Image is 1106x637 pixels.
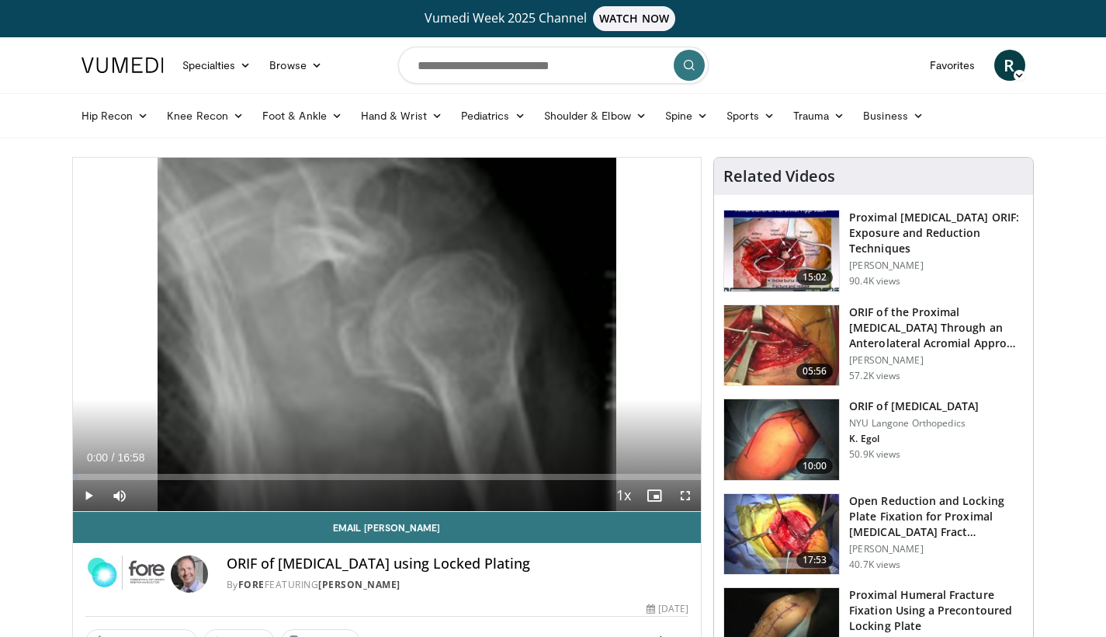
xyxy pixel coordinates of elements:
[398,47,709,84] input: Search topics, interventions
[724,211,839,291] img: gardener_hum_1.png.150x105_q85_crop-smart_upscale.jpg
[849,543,1024,555] p: [PERSON_NAME]
[849,559,900,571] p: 40.7K views
[723,167,835,186] h4: Related Videos
[670,480,701,511] button: Fullscreen
[318,578,400,591] a: [PERSON_NAME]
[87,451,108,464] span: 0:00
[112,451,115,464] span: /
[796,364,834,379] span: 05:56
[656,100,717,131] a: Spine
[593,6,675,31] span: WATCH NOW
[260,50,331,81] a: Browse
[723,210,1024,292] a: 15:02 Proximal [MEDICAL_DATA] ORIF: Exposure and Reduction Techniques [PERSON_NAME] 90.4K views
[796,552,834,568] span: 17:53
[849,417,979,430] p: NYU Langone Orthopedics
[854,100,933,131] a: Business
[73,474,702,480] div: Progress Bar
[849,433,979,445] p: K. Egol
[849,354,1024,367] p: [PERSON_NAME]
[73,512,702,543] a: Email [PERSON_NAME]
[639,480,670,511] button: Enable picture-in-picture mode
[724,305,839,386] img: gardner_3.png.150x105_q85_crop-smart_upscale.jpg
[72,100,158,131] a: Hip Recon
[849,210,1024,256] h3: Proximal [MEDICAL_DATA] ORIF: Exposure and Reduction Techniques
[994,50,1025,81] a: R
[921,50,985,81] a: Favorites
[647,602,688,616] div: [DATE]
[849,370,900,382] p: 57.2K views
[452,100,535,131] a: Pediatrics
[796,458,834,474] span: 10:00
[724,399,839,480] img: 270515_0000_1.png.150x105_q85_crop-smart_upscale.jpg
[85,555,165,593] img: FORE
[158,100,253,131] a: Knee Recon
[723,399,1024,481] a: 10:00 ORIF of [MEDICAL_DATA] NYU Langone Orthopedics K. Egol 50.9K views
[84,6,1023,31] a: Vumedi Week 2025 ChannelWATCH NOW
[608,480,639,511] button: Playback Rate
[117,451,144,464] span: 16:58
[535,100,656,131] a: Shoulder & Elbow
[723,493,1024,576] a: 17:53 Open Reduction and Locking Plate Fixation for Proximal [MEDICAL_DATA] Fract… [PERSON_NAME] ...
[849,587,1024,634] h3: Proximal Humeral Fracture Fixation Using a Precontoured Locking Plate
[81,57,164,73] img: VuMedi Logo
[849,399,979,414] h3: ORIF of [MEDICAL_DATA]
[173,50,261,81] a: Specialties
[723,305,1024,387] a: 05:56 ORIF of the Proximal [MEDICAL_DATA] Through an Anterolateral Acromial Appro… [PERSON_NAME] ...
[227,555,689,573] h4: ORIF of [MEDICAL_DATA] using Locked Plating
[73,480,104,511] button: Play
[352,100,452,131] a: Hand & Wrist
[849,259,1024,272] p: [PERSON_NAME]
[238,578,265,591] a: FORE
[849,493,1024,540] h3: Open Reduction and Locking Plate Fixation for Proximal [MEDICAL_DATA] Fract…
[849,448,900,461] p: 50.9K views
[849,275,900,287] p: 90.4K views
[796,270,834,285] span: 15:02
[717,100,784,131] a: Sports
[227,578,689,592] div: By FEATURING
[253,100,352,131] a: Foot & Ankle
[171,555,208,593] img: Avatar
[73,158,702,512] video-js: Video Player
[784,100,855,131] a: Trauma
[724,494,839,575] img: Q2xRg7exoPLTwO8X4xMDoxOjBzMTt2bJ.150x105_q85_crop-smart_upscale.jpg
[849,305,1024,351] h3: ORIF of the Proximal [MEDICAL_DATA] Through an Anterolateral Acromial Appro…
[104,480,135,511] button: Mute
